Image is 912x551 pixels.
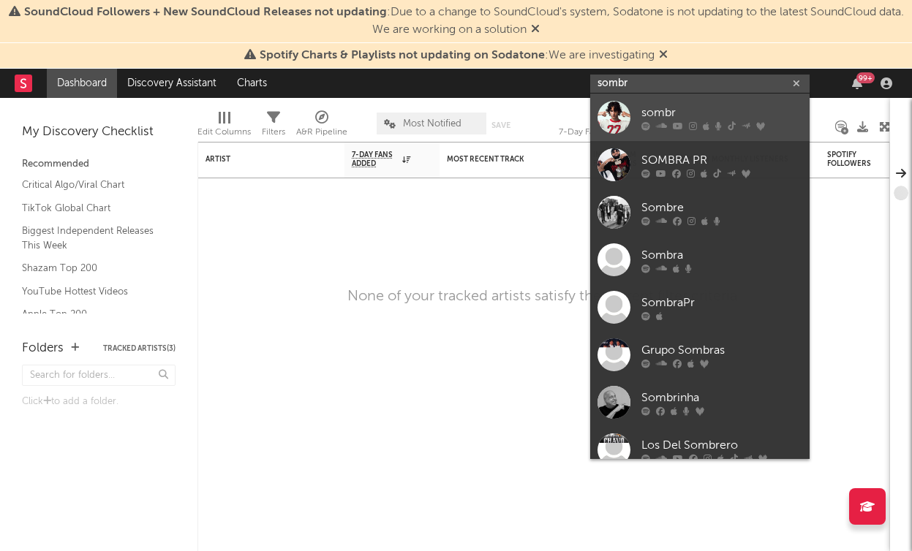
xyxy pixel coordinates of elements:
button: 99+ [852,77,862,89]
div: 99 + [856,72,875,83]
div: Recommended [22,156,176,173]
input: Search for folders... [22,365,176,386]
a: Sombra [590,236,810,284]
div: 7-Day Fans Added (7-Day Fans Added) [559,123,668,141]
span: : We are investigating [260,50,655,61]
a: sombr [590,94,810,141]
div: Click to add a folder. [22,393,176,411]
a: Critical Algo/Viral Chart [22,177,161,193]
a: SOMBRA PR [590,141,810,189]
span: Dismiss [659,50,668,61]
a: SombraPr [590,284,810,331]
div: Artist [206,155,315,164]
span: : Due to a change to SoundCloud's system, Sodatone is not updating to the latest SoundCloud data.... [24,7,904,36]
a: Los Del Sombrero [590,426,810,474]
span: Most Notified [403,119,461,129]
div: Most Recent Track [447,155,557,164]
span: Spotify Charts & Playlists not updating on Sodatone [260,50,545,61]
a: Biggest Independent Releases This Week [22,223,161,253]
div: Grupo Sombras [641,341,802,359]
button: Save [491,121,510,129]
a: Shazam Top 200 [22,260,161,276]
input: Search for artists [590,75,810,93]
div: None of your tracked artists satisfy the current filter criteria. [347,288,741,305]
div: A&R Pipeline [296,123,347,141]
a: Sombrinha [590,379,810,426]
div: 7-Day Fans Added (7-Day Fans Added) [559,105,668,148]
div: SOMBRA PR [641,151,802,169]
div: SombraPr [641,294,802,311]
div: Folders [22,340,64,357]
div: Spotify Followers [827,151,878,168]
a: Apple Top 200 [22,306,161,322]
div: Sombre [641,199,802,216]
span: 7-Day Fans Added [352,151,399,168]
div: Edit Columns [197,123,251,141]
div: Sombrinha [641,389,802,406]
a: Grupo Sombras [590,331,810,379]
div: Filters [262,123,285,141]
div: sombr [641,104,802,121]
a: Discovery Assistant [117,69,227,98]
a: Charts [227,69,277,98]
a: TikTok Global Chart [22,200,161,216]
a: Sombre [590,189,810,236]
div: Filters [262,105,285,148]
div: A&R Pipeline [296,105,347,148]
div: My Discovery Checklist [22,123,176,141]
div: Edit Columns [197,105,251,148]
button: Tracked Artists(3) [103,345,176,352]
span: SoundCloud Followers + New SoundCloud Releases not updating [24,7,387,18]
div: Los Del Sombrero [641,436,802,454]
div: Sombra [641,246,802,264]
a: YouTube Hottest Videos [22,284,161,300]
span: Dismiss [531,24,540,36]
a: Dashboard [47,69,117,98]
